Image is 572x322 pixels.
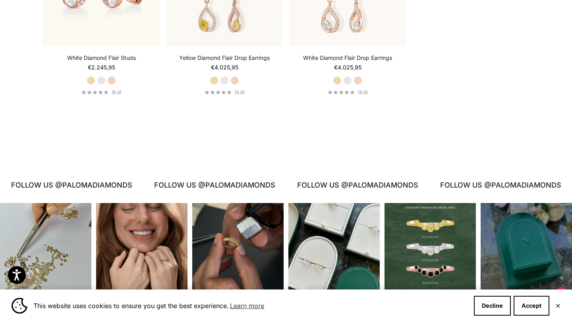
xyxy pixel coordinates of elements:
div: Instagram post opens in a popup [192,203,284,294]
p: FOLLOW US @PALOMADIAMONDS [9,179,130,191]
span: (5.0) [358,90,368,95]
span: (5.0) [112,90,122,95]
a: 5.0 out of 5.0 stars(5.0) [205,90,245,95]
div: 5.0 out of 5.0 stars [328,90,355,94]
div: Instagram post opens in a popup [481,203,572,294]
span: This website uses cookies to ensure you get the best experience. [33,300,468,312]
div: Instagram post opens in a popup [288,203,380,294]
span: (5.0) [235,90,245,95]
sale-price: €4.025,95 [334,63,361,71]
p: FOLLOW US @PALOMADIAMONDS [438,179,559,191]
button: Accept [514,296,549,316]
button: Decline [474,296,511,316]
button: Close [555,303,560,308]
p: FOLLOW US @PALOMADIAMONDS [295,179,416,191]
sale-price: €4.025,95 [211,63,238,71]
div: 5.0 out of 5.0 stars [81,90,108,94]
div: 5.0 out of 5.0 stars [205,90,232,94]
a: Yellow Diamond Flair Drop Earrings [179,54,270,62]
sale-price: €2.245,95 [88,63,115,71]
div: Instagram post opens in a popup [96,203,187,294]
p: FOLLOW US @PALOMADIAMONDS [152,179,273,191]
a: 5.0 out of 5.0 stars(5.0) [328,90,368,95]
div: Instagram post opens in a popup [385,203,476,294]
a: White Diamond Flair Studs [67,54,136,62]
img: Cookie banner [12,298,27,314]
a: White Diamond Flair Drop Earrings [303,54,392,62]
a: 5.0 out of 5.0 stars(5.0) [81,90,122,95]
a: Learn more [229,300,265,312]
